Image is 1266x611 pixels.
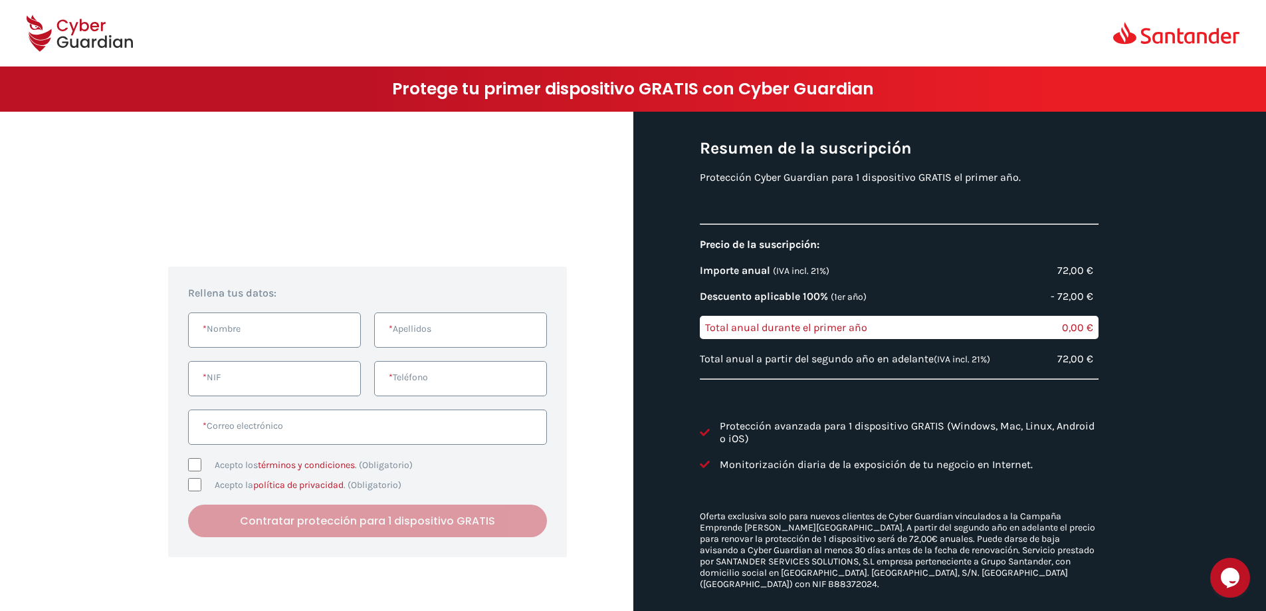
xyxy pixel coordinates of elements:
[215,479,547,491] label: Acepto la . (Obligatorio)
[1051,290,1093,303] p: - 72,00 €
[700,171,1099,183] p: Protección Cyber Guardian para 1 dispositivo GRATIS el primer año.
[720,420,1099,445] p: Protección avanzada para 1 dispositivo GRATIS (Windows, Mac, Linux, Android o iOS)
[700,290,828,303] strong: Descuento aplicable 100%
[700,352,990,365] p: Total anual a partir del segundo año en adelante
[831,291,867,303] span: (1er año)
[258,459,355,471] a: términos y condiciones
[700,264,770,277] strong: Importe anual
[720,458,1099,471] p: Monitorización diaria de la exposición de tu negocio en Internet.
[934,354,990,365] span: (IVA incl. 21%)
[188,505,547,537] button: Contratar protección para 1 dispositivo GRATIS
[700,138,1099,158] h3: Resumen de la suscripción
[215,459,547,471] label: Acepto los . (Obligatorio)
[1062,321,1093,334] p: 0,00 €
[700,238,1099,251] h4: Precio de la suscripción:
[233,202,524,215] strong: Campaña Emprende [PERSON_NAME][GEOGRAPHIC_DATA]
[773,265,829,277] span: (IVA incl. 21%)
[705,321,867,334] p: Total anual durante el primer año
[1210,558,1253,598] iframe: chat widget
[253,479,344,491] a: política de privacidad
[168,202,567,227] p: Gracias a la puedes contratar Cyber Guardian para proteger 1 dispositivo GRATIS el primer año.
[1057,264,1093,277] p: 72,00 €
[168,138,567,189] h1: Crea tu negocio y hazlo crecer sin olvidar su protección
[188,287,547,299] h4: Rellena tus datos:
[168,241,567,253] p: ¡Aprovecha esta oportunidad!
[1057,352,1093,365] p: 72,00 €
[374,361,547,396] input: Introduce un número de teléfono válido.
[700,511,1099,590] p: Oferta exclusiva solo para nuevos clientes de Cyber Guardian vinculados a la Campaña Emprende [PE...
